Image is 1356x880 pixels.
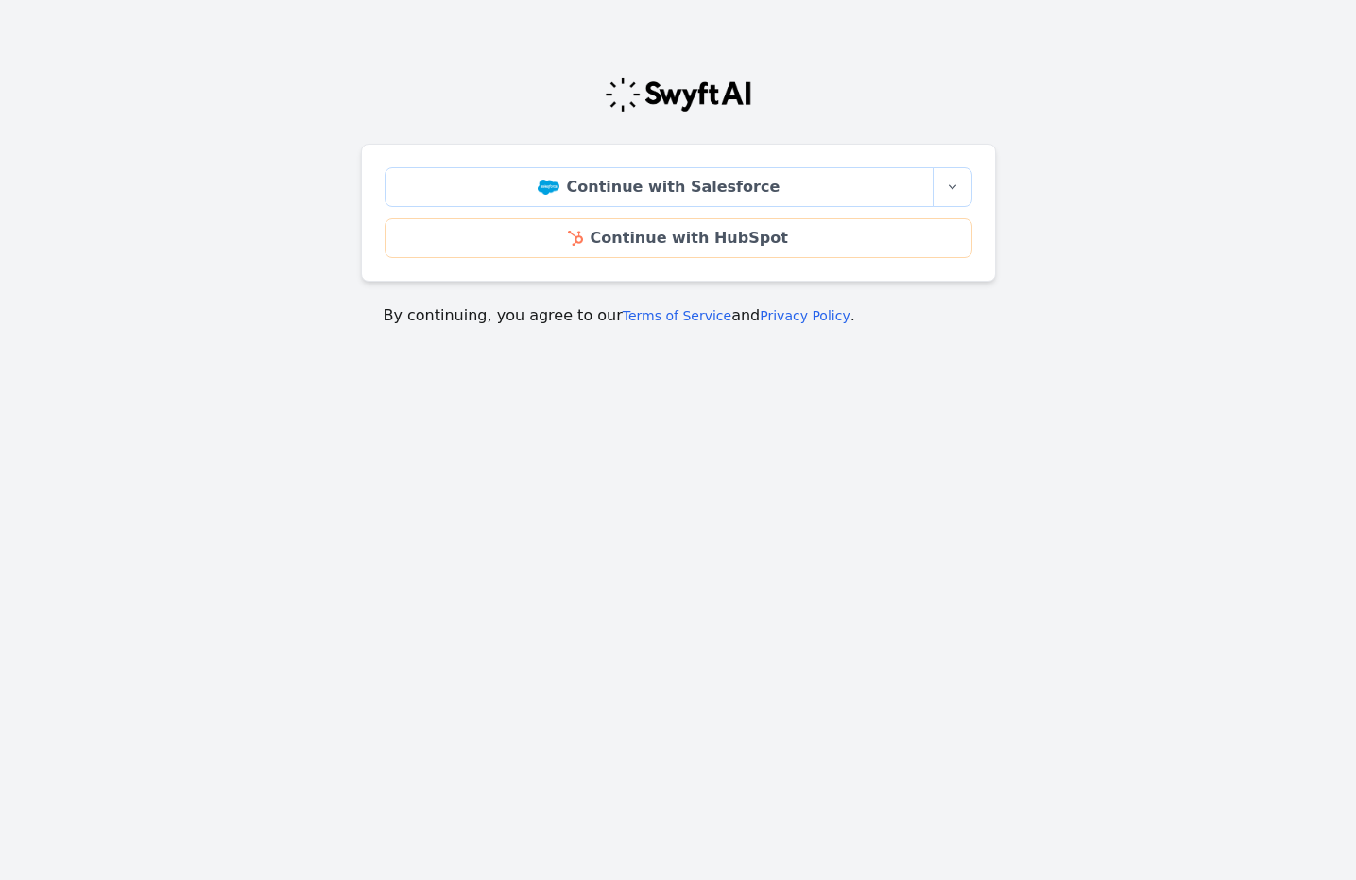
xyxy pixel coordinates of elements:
a: Terms of Service [623,308,731,323]
a: Continue with Salesforce [385,167,934,207]
a: Continue with HubSpot [385,218,972,258]
a: Privacy Policy [760,308,850,323]
img: HubSpot [568,231,582,246]
img: Salesforce [538,180,559,195]
img: Swyft Logo [604,76,753,113]
p: By continuing, you agree to our and . [384,304,973,327]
